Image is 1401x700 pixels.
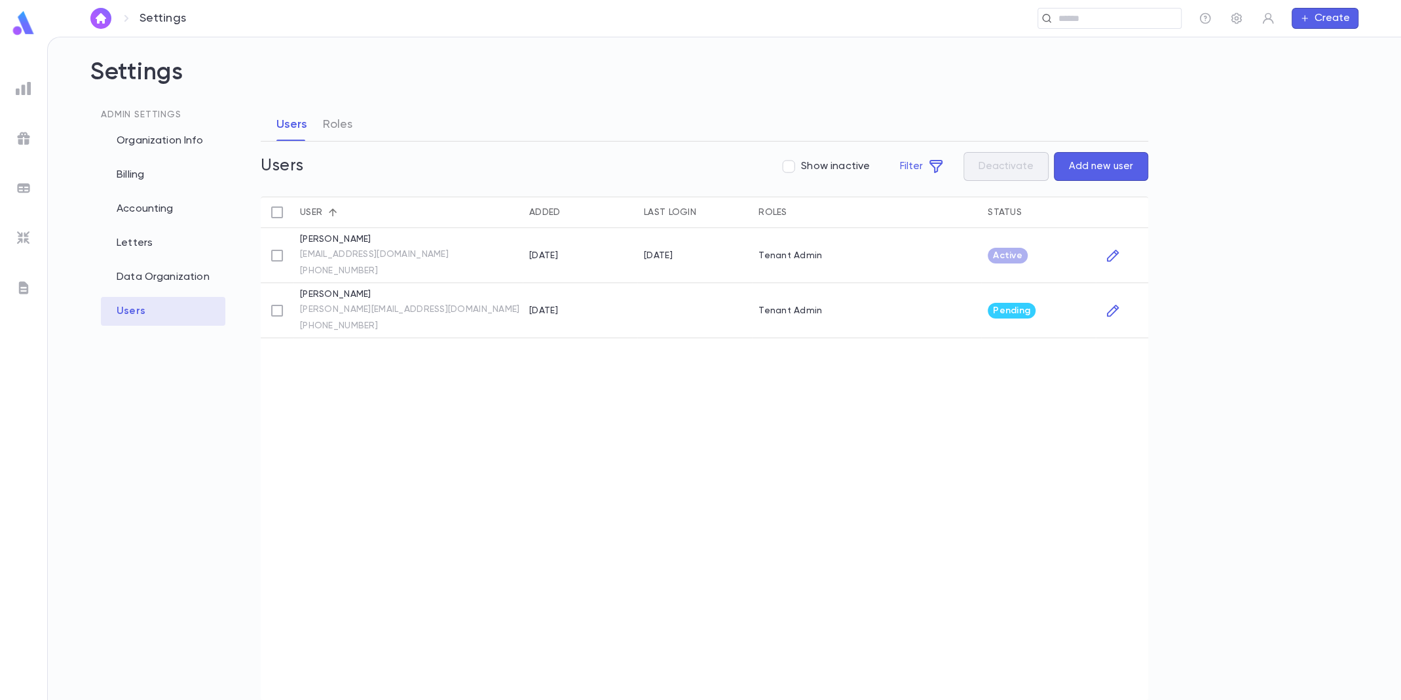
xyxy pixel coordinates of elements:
p: Tenant Admin [758,305,822,316]
h2: Settings [90,58,1358,108]
div: 9/16/2025 [529,305,558,316]
button: Sort [1022,202,1043,223]
a: [PHONE_NUMBER] [300,265,449,277]
button: Sort [560,202,581,223]
a: [EMAIL_ADDRESS][DOMAIN_NAME] [300,248,449,261]
div: Last Login [644,197,696,228]
a: [PERSON_NAME][EMAIL_ADDRESS][DOMAIN_NAME] [300,303,519,316]
img: campaigns_grey.99e729a5f7ee94e3726e6486bddda8f1.svg [16,130,31,146]
div: Data Organization [101,263,225,292]
div: Letters [101,229,225,258]
button: Add new user [1054,152,1148,181]
div: Users [101,297,225,326]
img: home_white.a664292cf8c1dea59945f0da9f25487c.svg [93,13,109,24]
button: Filter [886,152,958,181]
button: Roles [323,108,352,141]
p: [PERSON_NAME] [300,289,519,300]
div: 9/16/2025 [644,250,673,261]
button: Create [1292,8,1358,29]
span: Pending [988,305,1036,316]
div: User [300,197,322,228]
span: Show inactive [801,160,870,173]
div: Roles [758,197,787,228]
a: [PHONE_NUMBER] [300,320,519,332]
div: Billing [101,161,225,189]
img: reports_grey.c525e4749d1bce6a11f5fe2a8de1b229.svg [16,81,31,96]
div: Last Login [637,197,752,228]
img: letters_grey.7941b92b52307dd3b8a917253454ce1c.svg [16,280,31,296]
img: imports_grey.530a8a0e642e233f2baf0ef88e8c9fcb.svg [16,230,31,246]
p: [PERSON_NAME] [300,234,449,244]
img: logo [10,10,37,36]
button: Sort [322,202,343,223]
p: Settings [140,11,186,26]
img: batches_grey.339ca447c9d9533ef1741baa751efc33.svg [16,180,31,196]
div: User [293,197,523,228]
span: Admin Settings [101,110,181,119]
div: Added [529,197,560,228]
span: Active [988,250,1028,261]
div: Accounting [101,195,225,224]
p: Tenant Admin [758,250,822,261]
h5: Users [261,157,304,176]
div: Roles [752,197,981,228]
div: 9/16/2025 [529,250,558,261]
div: Organization Info [101,126,225,155]
button: Users [276,108,307,141]
div: Added [523,197,637,228]
div: Status [988,197,1022,228]
button: Sort [696,202,717,223]
div: Status [981,197,1096,228]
